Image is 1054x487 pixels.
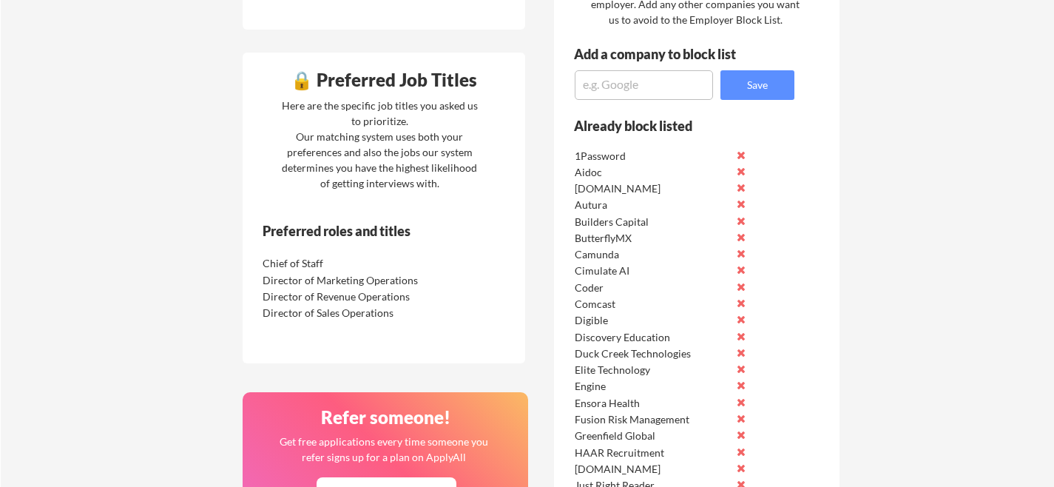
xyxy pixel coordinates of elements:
div: Fusion Risk Management [575,412,731,427]
div: Chief of Staff [263,256,419,271]
div: 🔒 Preferred Job Titles [246,71,521,89]
div: Director of Marketing Operations [263,273,419,288]
div: Autura [575,198,731,212]
div: Greenfield Global [575,429,731,443]
div: Add a company to block list [574,47,759,61]
div: Elite Technology [575,363,731,377]
div: Duck Creek Technologies [575,346,731,361]
div: [DOMAIN_NAME] [575,462,731,477]
div: Builders Capital [575,215,731,229]
div: Aidoc [575,165,731,180]
div: Refer someone! [249,409,524,426]
div: 1Password [575,149,731,164]
button: Save [720,70,794,100]
div: Camunda [575,247,731,262]
div: Director of Sales Operations [263,306,419,320]
div: Get free applications every time someone you refer signs up for a plan on ApplyAll [279,434,490,465]
div: Discovery Education [575,330,731,345]
div: Engine [575,379,731,394]
div: Comcast [575,297,731,312]
div: ButterflyMX [575,231,731,246]
div: [DOMAIN_NAME] [575,181,731,196]
div: HAAR Recruitment [575,446,731,460]
div: Digible [575,313,731,328]
div: Director of Revenue Operations [263,289,419,304]
div: Here are the specific job titles you asked us to prioritize. Our matching system uses both your p... [278,98,482,191]
div: Cimulate AI [575,263,731,278]
div: Preferred roles and titles [263,224,464,238]
div: Already block listed [574,119,774,132]
div: Ensora Health [575,396,731,411]
div: Coder [575,281,731,295]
